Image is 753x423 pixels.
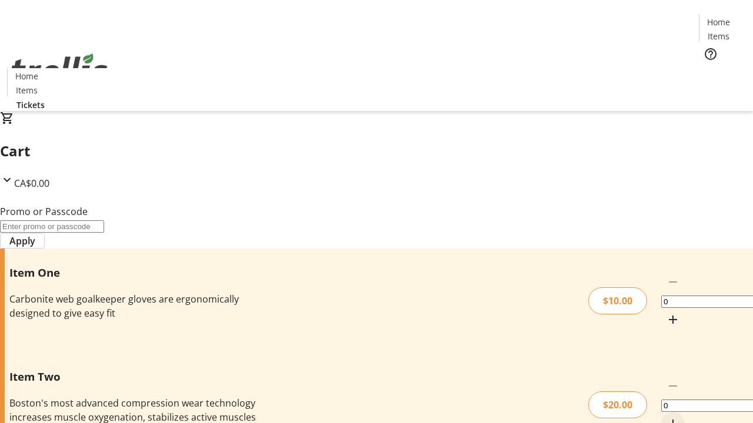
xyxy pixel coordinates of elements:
[9,292,266,320] div: Carbonite web goalkeeper gloves are ergonomically designed to give easy fit
[699,68,746,80] a: Tickets
[8,70,45,82] a: Home
[661,308,685,331] button: Increment by one
[707,16,730,28] span: Home
[16,99,45,111] span: Tickets
[16,84,38,96] span: Items
[9,234,35,248] span: Apply
[708,68,737,80] span: Tickets
[699,30,737,42] a: Items
[14,177,49,190] span: CA$0.00
[9,264,266,281] h3: Item One
[7,41,112,99] img: Orient E2E Organization EVafVybPio's Logo
[699,16,737,28] a: Home
[7,99,54,111] a: Tickets
[588,287,647,314] div: $10.00
[588,391,647,418] div: $20.00
[708,30,729,42] span: Items
[8,84,45,96] a: Items
[15,70,38,82] span: Home
[699,42,722,66] button: Help
[9,368,266,385] h3: Item Two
